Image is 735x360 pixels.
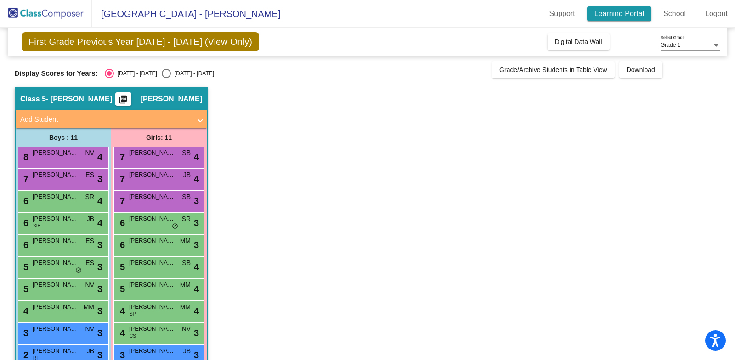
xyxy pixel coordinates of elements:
[118,262,125,272] span: 5
[97,216,102,230] span: 4
[97,282,102,296] span: 3
[130,332,136,339] span: CS
[182,214,191,224] span: SR
[627,66,655,73] span: Download
[85,236,94,246] span: ES
[97,150,102,164] span: 4
[21,350,28,360] span: 2
[542,6,582,21] a: Support
[85,170,94,180] span: ES
[33,192,79,201] span: [PERSON_NAME] [PERSON_NAME]
[33,258,79,267] span: [PERSON_NAME]
[129,258,175,267] span: [PERSON_NAME]
[97,260,102,274] span: 3
[548,33,610,50] button: Digital Data Wall
[97,238,102,252] span: 3
[33,170,79,179] span: [PERSON_NAME]
[20,94,46,104] span: Class 5
[33,280,79,289] span: [PERSON_NAME]
[194,326,199,340] span: 3
[21,196,28,206] span: 6
[85,280,94,290] span: NV
[129,346,175,355] span: [PERSON_NAME]
[118,95,129,108] mat-icon: picture_as_pdf
[129,280,175,289] span: [PERSON_NAME]
[85,324,94,334] span: NV
[194,194,199,208] span: 3
[21,328,28,338] span: 3
[33,148,79,157] span: [PERSON_NAME]
[97,194,102,208] span: 4
[118,306,125,316] span: 4
[115,92,131,106] button: Print Students Details
[21,306,28,316] span: 4
[555,38,602,45] span: Digital Data Wall
[33,346,79,355] span: [PERSON_NAME]
[129,192,175,201] span: [PERSON_NAME]
[661,42,680,48] span: Grade 1
[16,110,207,128] mat-expansion-panel-header: Add Student
[194,304,199,318] span: 4
[130,310,136,317] span: SP
[182,324,191,334] span: NV
[85,258,94,268] span: ES
[21,218,28,228] span: 6
[587,6,652,21] a: Learning Portal
[84,302,94,312] span: MM
[118,152,125,162] span: 7
[15,69,98,78] span: Display Scores for Years:
[118,196,125,206] span: 7
[33,236,79,245] span: [PERSON_NAME]
[92,6,280,21] span: [GEOGRAPHIC_DATA] - [PERSON_NAME]
[97,304,102,318] span: 3
[194,260,199,274] span: 4
[111,128,207,147] div: Girls: 11
[105,69,214,78] mat-radio-group: Select an option
[118,284,125,294] span: 5
[194,150,199,164] span: 4
[172,223,178,230] span: do_not_disturb_alt
[118,328,125,338] span: 4
[16,128,111,147] div: Boys : 11
[21,240,28,250] span: 6
[194,216,199,230] span: 3
[118,350,125,360] span: 3
[129,214,175,223] span: [PERSON_NAME]
[21,152,28,162] span: 8
[33,302,79,311] span: [PERSON_NAME]
[180,302,191,312] span: MM
[21,284,28,294] span: 5
[118,240,125,250] span: 6
[182,258,191,268] span: SB
[182,148,191,158] span: SB
[114,69,157,78] div: [DATE] - [DATE]
[182,192,191,202] span: SB
[33,324,79,333] span: [PERSON_NAME]
[87,214,94,224] span: JB
[129,302,175,311] span: [PERSON_NAME]
[619,61,662,78] button: Download
[87,346,94,356] span: JB
[85,148,94,158] span: NV
[46,94,112,104] span: - [PERSON_NAME]
[33,222,40,229] span: SIB
[698,6,735,21] a: Logout
[180,280,191,290] span: MM
[20,114,191,125] mat-panel-title: Add Student
[194,172,199,186] span: 4
[75,267,82,274] span: do_not_disturb_alt
[183,346,191,356] span: JB
[118,174,125,184] span: 7
[129,148,175,157] span: [PERSON_NAME]
[656,6,693,21] a: School
[21,262,28,272] span: 5
[129,324,175,333] span: [PERSON_NAME]
[97,172,102,186] span: 3
[171,69,214,78] div: [DATE] - [DATE]
[129,170,175,179] span: [PERSON_NAME]
[194,282,199,296] span: 4
[22,32,259,51] span: First Grade Previous Year [DATE] - [DATE] (View Only)
[97,326,102,340] span: 3
[499,66,607,73] span: Grade/Archive Students in Table View
[194,238,199,252] span: 3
